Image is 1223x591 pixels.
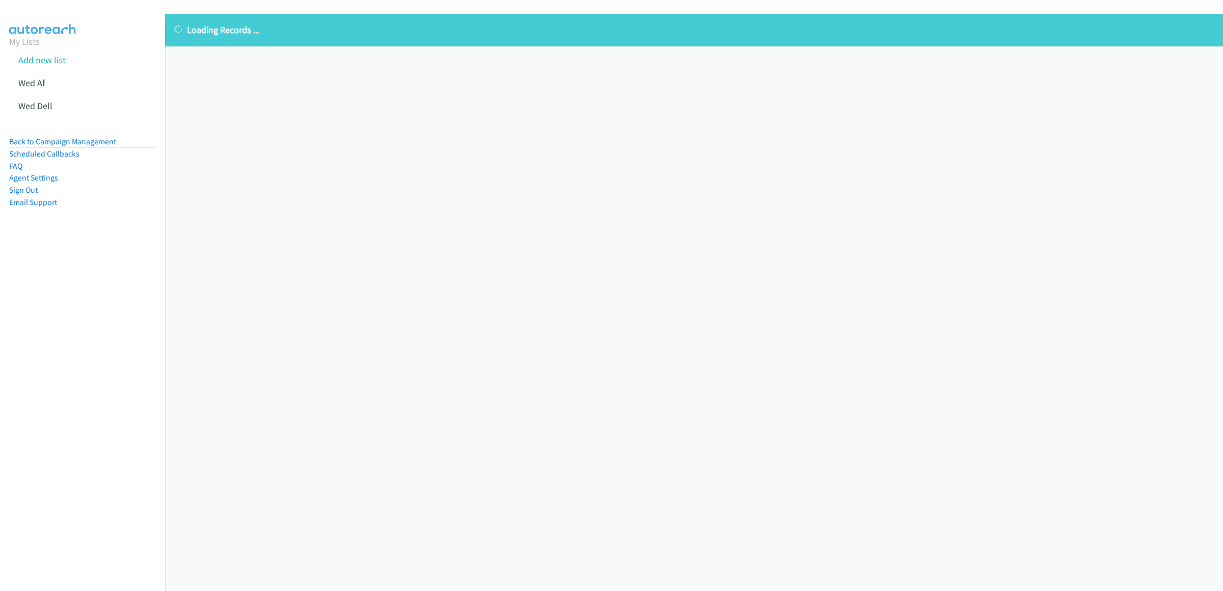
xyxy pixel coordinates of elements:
a: Wed Dell [18,100,52,112]
a: Add new list [18,54,66,66]
a: Scheduled Callbacks [9,149,79,159]
a: FAQ [9,161,22,171]
a: Agent Settings [9,173,58,183]
a: Email Support [9,197,57,207]
a: Back to Campaign Management [9,137,116,146]
a: My Lists [9,36,40,47]
a: Wed Af [18,77,45,89]
p: Loading Records ... [174,23,1214,37]
a: Sign Out [9,185,38,195]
